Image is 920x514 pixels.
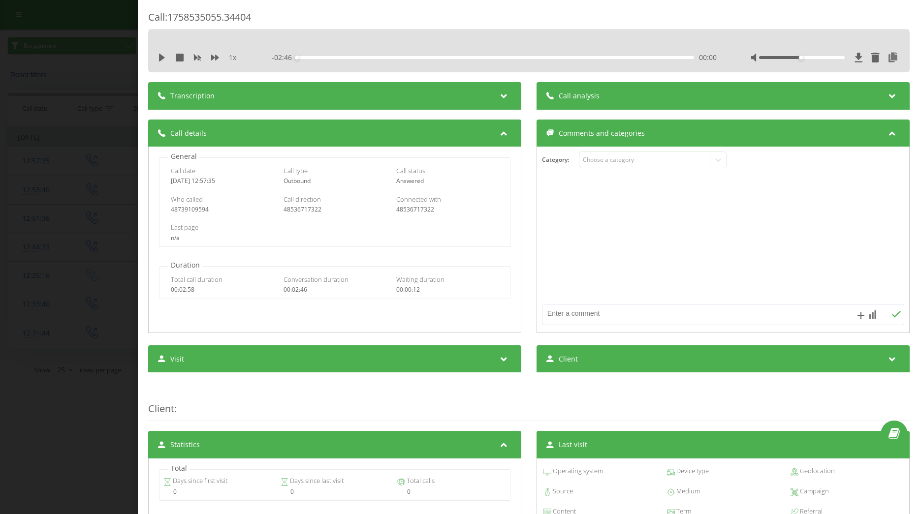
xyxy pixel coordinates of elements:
div: [DATE] 12:57:35 [171,178,273,184]
p: Duration [168,260,202,270]
div: 48536717322 [396,206,499,213]
div: Call : 1758535055.34404 [148,10,910,30]
h4: Category : [542,156,579,163]
div: 48739109594 [171,206,273,213]
span: Statistics [170,440,200,450]
span: - 02:46 [272,53,297,62]
span: Last visit [559,440,587,450]
span: Total calls [405,476,435,486]
span: Call details [170,128,207,138]
span: Operating system [551,466,603,476]
span: Waiting duration [396,275,444,284]
div: 00:02:58 [171,286,273,293]
span: Source [551,486,573,496]
span: Device type [675,466,709,476]
span: 00:00 [699,53,717,62]
span: Call analysis [559,91,600,101]
span: Transcription [170,91,215,101]
div: : [148,382,910,421]
span: Medium [675,486,700,496]
span: Geolocation [798,466,835,476]
span: Connected with [396,195,441,204]
span: Client [559,354,578,364]
span: Call type [284,166,308,175]
span: Call direction [284,195,321,204]
span: 1 x [229,53,236,62]
div: Accessibility label [799,56,803,60]
span: Who called [171,195,203,204]
div: 0 [281,488,389,495]
span: Campaign [798,486,829,496]
div: Accessibility label [295,56,299,60]
span: Comments and categories [559,128,645,138]
span: Days since first visit [172,476,228,486]
span: Days since last visit [288,476,344,486]
div: 0 [164,488,273,495]
span: Last page [171,223,198,232]
div: Choose a category [583,156,706,164]
div: n/a [171,235,499,242]
span: Visit [170,354,184,364]
span: Answered [396,177,424,185]
p: Total [168,463,190,473]
span: Client [148,402,174,415]
div: 0 [397,488,506,495]
span: Call status [396,166,425,175]
span: Conversation duration [284,275,349,284]
span: Outbound [284,177,311,185]
div: 00:00:12 [396,286,499,293]
span: Total call duration [171,275,222,284]
span: Call date [171,166,195,175]
p: General [168,151,199,161]
div: 00:02:46 [284,286,386,293]
div: 48536717322 [284,206,386,213]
